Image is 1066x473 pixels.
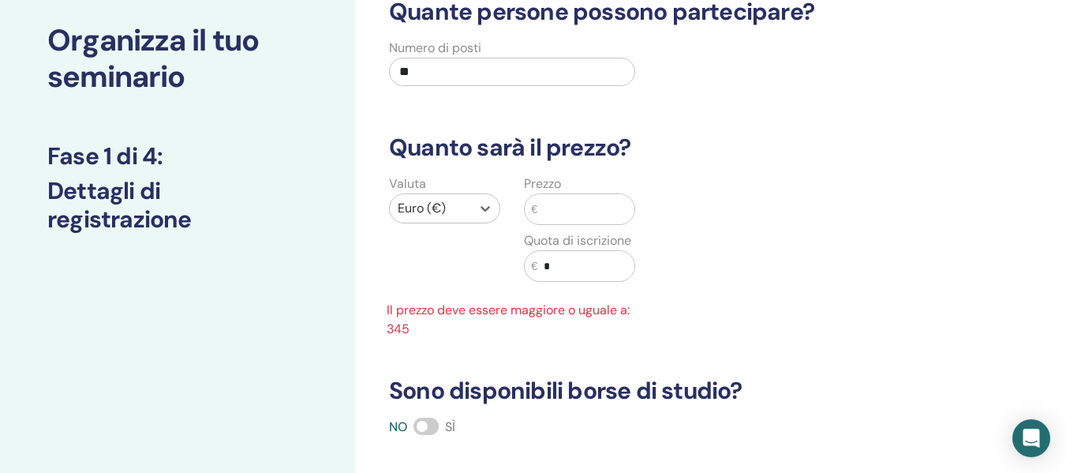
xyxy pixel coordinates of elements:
[524,175,561,192] font: Prezzo
[389,39,481,56] font: Numero di posti
[531,260,537,272] font: €
[389,419,407,435] font: NO
[445,419,455,435] font: SÌ
[47,141,157,171] font: Fase 1 di 4
[47,175,192,235] font: Dettagli di registrazione
[387,302,630,337] font: Il prezzo deve essere maggiore o uguale a: 345
[524,232,631,249] font: Quota di iscrizione
[389,175,426,192] font: Valuta
[389,132,630,163] font: Quanto sarà il prezzo?
[157,141,163,171] font: :
[1012,419,1050,457] div: Apri Intercom Messenger
[389,375,742,406] font: Sono disponibili borse di studio?
[531,203,537,216] font: €
[47,21,259,96] font: Organizza il tuo seminario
